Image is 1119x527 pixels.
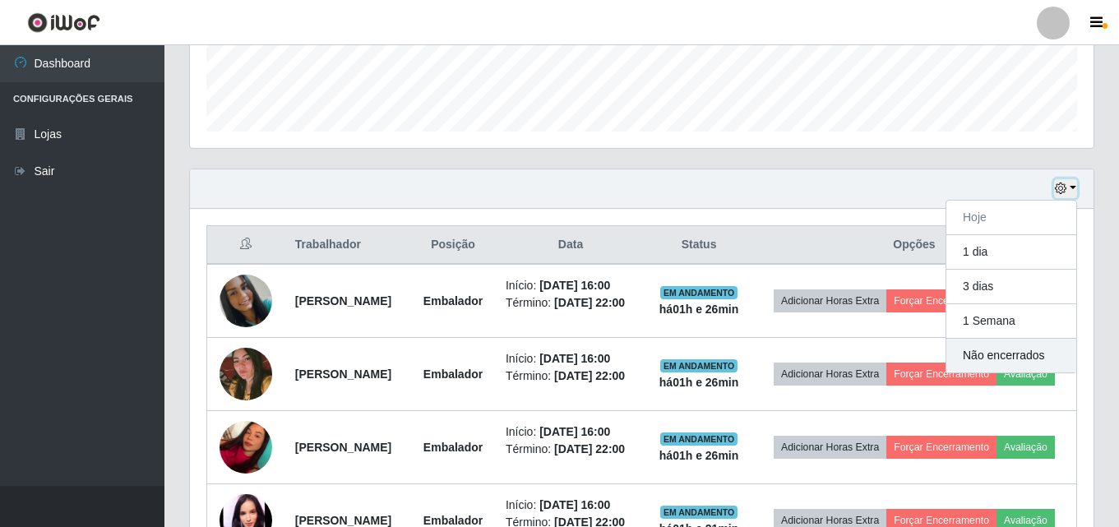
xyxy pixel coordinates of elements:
button: 3 dias [946,270,1076,304]
button: Forçar Encerramento [886,289,996,312]
button: Forçar Encerramento [886,363,996,386]
img: 1693608079370.jpeg [220,275,272,327]
span: EM ANDAMENTO [660,359,738,372]
strong: Embalador [423,368,483,381]
time: [DATE] 22:00 [554,296,625,309]
strong: há 01 h e 26 min [659,376,739,389]
li: Início: [506,423,636,441]
button: Hoje [946,201,1076,235]
li: Término: [506,368,636,385]
time: [DATE] 16:00 [539,425,610,438]
li: Término: [506,294,636,312]
th: Posição [410,226,496,265]
strong: Embalador [423,514,483,527]
strong: [PERSON_NAME] [295,368,391,381]
button: Não encerrados [946,339,1076,372]
img: 1698076320075.jpeg [220,335,272,413]
strong: [PERSON_NAME] [295,294,391,307]
strong: Embalador [423,441,483,454]
time: [DATE] 16:00 [539,279,610,292]
button: 1 Semana [946,304,1076,339]
button: Avaliação [996,436,1055,459]
strong: há 01 h e 26 min [659,303,739,316]
strong: [PERSON_NAME] [295,441,391,454]
strong: [PERSON_NAME] [295,514,391,527]
button: Adicionar Horas Extra [774,289,886,312]
li: Início: [506,497,636,514]
strong: há 01 h e 26 min [659,449,739,462]
span: EM ANDAMENTO [660,432,738,446]
span: EM ANDAMENTO [660,506,738,519]
button: Adicionar Horas Extra [774,436,886,459]
img: CoreUI Logo [27,12,100,33]
button: Avaliação [996,363,1055,386]
button: Adicionar Horas Extra [774,363,886,386]
button: Forçar Encerramento [886,436,996,459]
button: 1 dia [946,235,1076,270]
li: Início: [506,277,636,294]
th: Trabalhador [285,226,410,265]
img: 1733184056200.jpeg [220,412,272,482]
time: [DATE] 22:00 [554,442,625,455]
strong: Embalador [423,294,483,307]
th: Status [645,226,752,265]
time: [DATE] 22:00 [554,369,625,382]
time: [DATE] 16:00 [539,498,610,511]
th: Data [496,226,645,265]
li: Término: [506,441,636,458]
th: Opções [752,226,1077,265]
li: Início: [506,350,636,368]
span: EM ANDAMENTO [660,286,738,299]
time: [DATE] 16:00 [539,352,610,365]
